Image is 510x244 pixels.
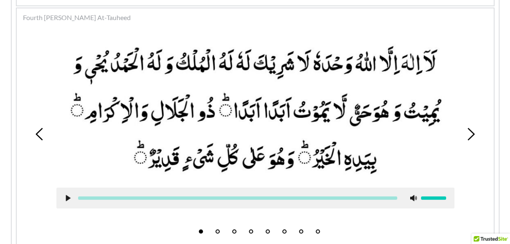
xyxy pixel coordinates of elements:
span: Fourth [PERSON_NAME] At-Tauheed [23,13,131,23]
button: 5 of 8 [266,229,270,234]
button: 1 of 8 [199,229,203,234]
button: 3 of 8 [232,229,236,234]
button: 2 of 8 [216,229,220,234]
button: 4 of 8 [249,229,253,234]
button: 8 of 8 [316,229,320,234]
button: 7 of 8 [299,229,303,234]
button: 6 of 8 [282,229,287,234]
